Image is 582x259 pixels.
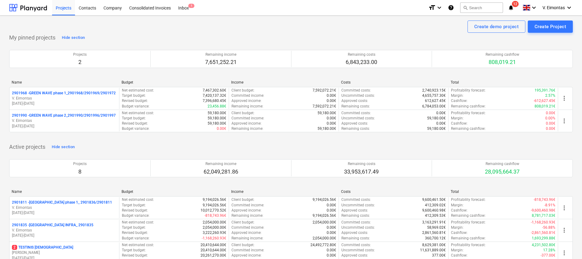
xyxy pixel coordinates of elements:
p: Committed income : [231,225,264,230]
p: Budget variance : [122,104,149,109]
p: Cashflow : [451,208,467,213]
p: Approved costs : [341,121,368,126]
div: Income [231,80,336,84]
p: Target budget : [122,116,146,121]
p: Remaining costs [346,52,377,57]
p: Remaining costs [344,161,379,167]
p: 195,391.76€ [535,88,555,93]
p: Remaining cashflow : [451,213,486,218]
p: 377.00€ [432,253,446,258]
p: 0.00% [545,116,555,121]
p: Revised budget : [122,208,148,213]
p: 7,592,072.21€ [313,104,336,109]
p: 0.00€ [327,93,336,98]
p: 3,222,260.93€ [203,230,226,235]
p: 2.57% [545,93,555,98]
p: 33,953,617.49 [344,168,379,175]
p: [DATE] - [DATE] [12,124,117,129]
p: Committed costs : [341,197,371,202]
p: Net estimated cost : [122,242,154,248]
span: V. Eimontas [543,5,565,10]
span: more_vert [561,227,568,234]
p: 59,180.00€ [208,111,226,116]
div: Budget [122,80,227,84]
p: Committed income : [231,248,264,253]
p: 6,843,233.00 [346,58,377,66]
p: 59,180.00€ [208,121,226,126]
p: Approved income : [231,121,261,126]
p: 808,019.21 [486,58,519,66]
p: -377.00€ [541,253,555,258]
p: Profitability forecast : [451,88,486,93]
p: Remaining costs : [341,236,370,241]
p: Target budget : [122,248,146,253]
p: Remaining income : [231,236,263,241]
div: 2901968 -GREEN WAVE phase 1_2901968/2901969/2901972V. Eimontas[DATE]-[DATE] [12,91,117,106]
p: Revised budget : [122,98,148,103]
p: [DATE] - [DATE] [12,101,117,106]
p: 2,054,000.00€ [203,225,226,230]
p: Target budget : [122,203,146,208]
p: 11,631,889.00€ [420,248,446,253]
div: Hide section [52,144,75,151]
p: 2,740,923.15€ [422,88,446,93]
p: Margin : [451,225,464,230]
p: Uncommitted costs : [341,248,375,253]
p: 0.00€ [327,253,336,258]
p: Remaining cashflow [486,52,519,57]
p: 20,410,644.00€ [201,248,226,253]
p: Client budget : [231,111,254,116]
p: 2,054,000.00€ [313,220,336,225]
p: 20,261,270.00€ [201,253,226,258]
p: 8 [73,168,87,175]
p: Approved costs : [341,208,368,213]
p: -9,600,460.98€ [531,208,555,213]
p: 2901811 - [GEOGRAPHIC_DATA] phase 1_ 2901836/2901811 [12,200,112,205]
p: Uncommitted costs : [341,116,375,121]
p: Cashflow : [451,253,467,258]
p: Net estimated cost : [122,220,154,225]
div: Total [451,80,556,84]
div: Create Project [535,23,566,31]
div: Hide section [62,34,85,41]
p: Margin : [451,116,464,121]
p: 2901968 - GREEN WAVE phase 1_2901968/2901969/2901972 [12,91,116,96]
p: [DATE] - [DATE] [12,233,117,238]
p: Client budget : [231,220,254,225]
p: Uncommitted costs : [341,203,375,208]
p: 7,396,680.45€ [203,98,226,103]
p: Budget variance : [122,236,149,241]
p: Client budget : [231,88,254,93]
span: more_vert [561,95,568,102]
p: 0.00€ [327,203,336,208]
div: Costs [341,190,446,194]
p: Approved costs : [341,253,368,258]
p: -818,743.96€ [534,197,555,202]
p: 0.00€ [327,116,336,121]
p: 7,467,302.60€ [203,88,226,93]
p: Remaining income : [231,126,263,131]
div: Name [12,80,117,84]
p: 7,420,137.32€ [203,93,226,98]
p: 9,194,026.56€ [203,203,226,208]
i: keyboard_arrow_down [436,4,443,11]
p: Net estimated cost : [122,197,154,202]
p: 7,592,072.21€ [313,88,336,93]
p: Target budget : [122,93,146,98]
p: -612,627.45€ [534,98,555,103]
p: 0.00€ [546,126,555,131]
div: Total [451,190,556,194]
p: 59,180.00€ [208,116,226,121]
div: Costs [341,80,446,84]
p: Approved income : [231,230,261,235]
p: 9,600,460.98€ [422,208,446,213]
div: 2901990 -GREEN WAVE phase 2_2901990/2901996/2901997V. Eimontas[DATE]-[DATE] [12,113,117,129]
p: -1,168,260.93€ [531,220,555,225]
p: -818,743.96€ [205,213,226,218]
p: -1,168,260.93€ [202,236,226,241]
p: Committed income : [231,93,264,98]
p: Margin : [451,203,464,208]
p: Remaining costs : [341,104,370,109]
p: 1,693,299.88€ [532,236,555,241]
button: Hide section [50,142,76,152]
